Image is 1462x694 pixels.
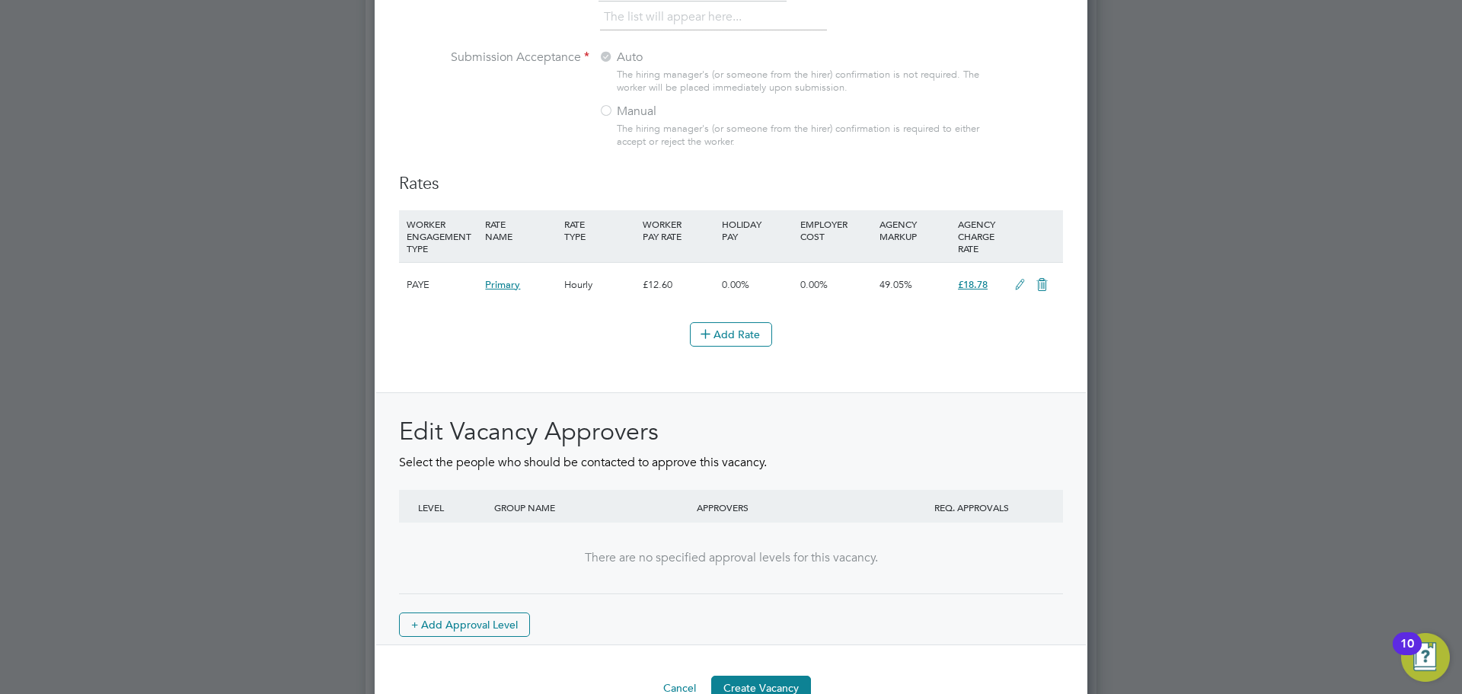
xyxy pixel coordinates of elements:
[1400,644,1414,664] div: 10
[639,210,717,250] div: WORKER PAY RATE
[876,210,954,250] div: AGENCY MARKUP
[481,210,560,250] div: RATE NAME
[617,69,987,94] div: The hiring manager's (or someone from the hirer) confirmation is not required. The worker will be...
[639,263,717,307] div: £12.60
[403,210,481,262] div: WORKER ENGAGEMENT TYPE
[560,263,639,307] div: Hourly
[800,278,828,291] span: 0.00%
[399,612,530,637] button: + Add Approval Level
[414,490,490,525] div: LEVEL
[954,210,1007,262] div: AGENCY CHARGE RATE
[718,210,796,250] div: HOLIDAY PAY
[690,322,772,347] button: Add Rate
[879,278,912,291] span: 49.05%
[599,50,789,66] label: Auto
[1401,633,1450,682] button: Open Resource Center, 10 new notifications
[722,278,749,291] span: 0.00%
[403,263,481,307] div: PAYE
[399,416,1063,448] h2: Edit Vacancy Approvers
[414,550,1048,566] div: There are no specified approval levels for this vacancy.
[399,173,1063,195] h3: Rates
[895,490,1048,525] div: REQ. APPROVALS
[604,7,748,27] li: The list will appear here...
[796,210,875,250] div: EMPLOYER COST
[693,490,895,525] div: APPROVERS
[560,210,639,250] div: RATE TYPE
[490,490,693,525] div: GROUP NAME
[617,123,987,149] div: The hiring manager's (or someone from the hirer) confirmation is required to either accept or rej...
[958,278,988,291] span: £18.78
[599,104,789,120] label: Manual
[399,455,767,470] span: Select the people who should be contacted to approve this vacancy.
[399,50,589,66] label: Submission Acceptance
[485,278,520,291] span: Primary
